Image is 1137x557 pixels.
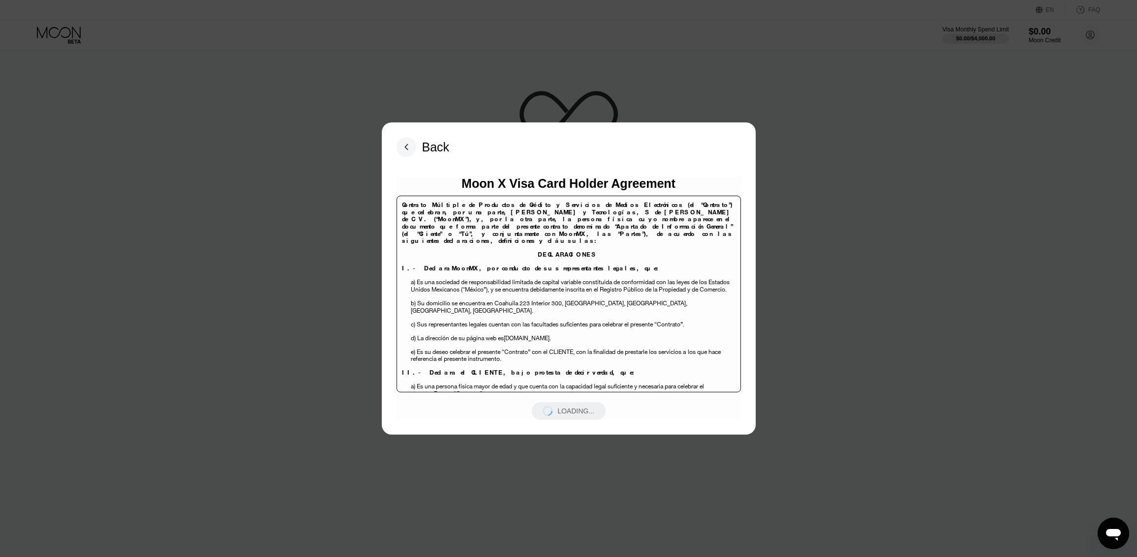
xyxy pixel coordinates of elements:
span: MoonMX [559,230,586,238]
div: Back [397,137,450,157]
iframe: Button to launch messaging window [1098,518,1129,549]
span: [DOMAIN_NAME]. [504,334,551,342]
span: DECLARACIONES [538,250,597,259]
span: [PERSON_NAME] y Tecnologías, S de [PERSON_NAME] de C.V. (“MoonMX”), [402,208,733,224]
span: b) Su domicilio se encuentra en [411,299,493,307]
span: ) Es su deseo celebrar el presente “Contrato” con el CLIENTE, con la finalidad de prestarle los s... [414,348,678,356]
span: I.- Declara [402,264,452,272]
span: a) Es una sociedad de responsabilidad limitada de capital variable constituida de conformidad con... [411,278,730,293]
span: II.- Declara el CLIENTE, bajo protesta de decir verdad, que: [402,368,637,377]
span: a) Es una persona física mayor de edad y que cuenta con la capacidad legal suficiente y necesaria... [411,382,704,398]
div: Back [422,140,450,154]
span: , las “Partes”), de acuerdo con las siguientes declaraciones, definiciones y cláusulas: [402,230,733,245]
span: ) La dirección de su página web es [414,334,504,342]
div: Moon X Visa Card Holder Agreement [461,176,676,191]
span: Coahuila 223 Interior 300, [GEOGRAPHIC_DATA], [GEOGRAPHIC_DATA] [494,299,686,307]
span: , por conducto de sus representantes legales, que: [479,264,661,272]
span: , [GEOGRAPHIC_DATA], [GEOGRAPHIC_DATA]. [411,299,687,315]
span: e [411,348,414,356]
span: Contrato Múltiple de Productos de Crédito y Servicios de Medios Electrónicos (el “Contrato”) que ... [402,201,733,216]
span: d [411,334,414,342]
span: s a [678,348,686,356]
span: c [411,320,414,328]
span: MoonMX [452,264,479,272]
span: y, por la otra parte, la persona física cuyo nombre aparece en el documento que forma parte del p... [402,215,733,237]
span: ) Sus representantes legales cuentan con las facultades suficientes para celebrar el presente “Co... [414,320,684,328]
span: los que hace referencia el presente instrumento. [411,348,721,363]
